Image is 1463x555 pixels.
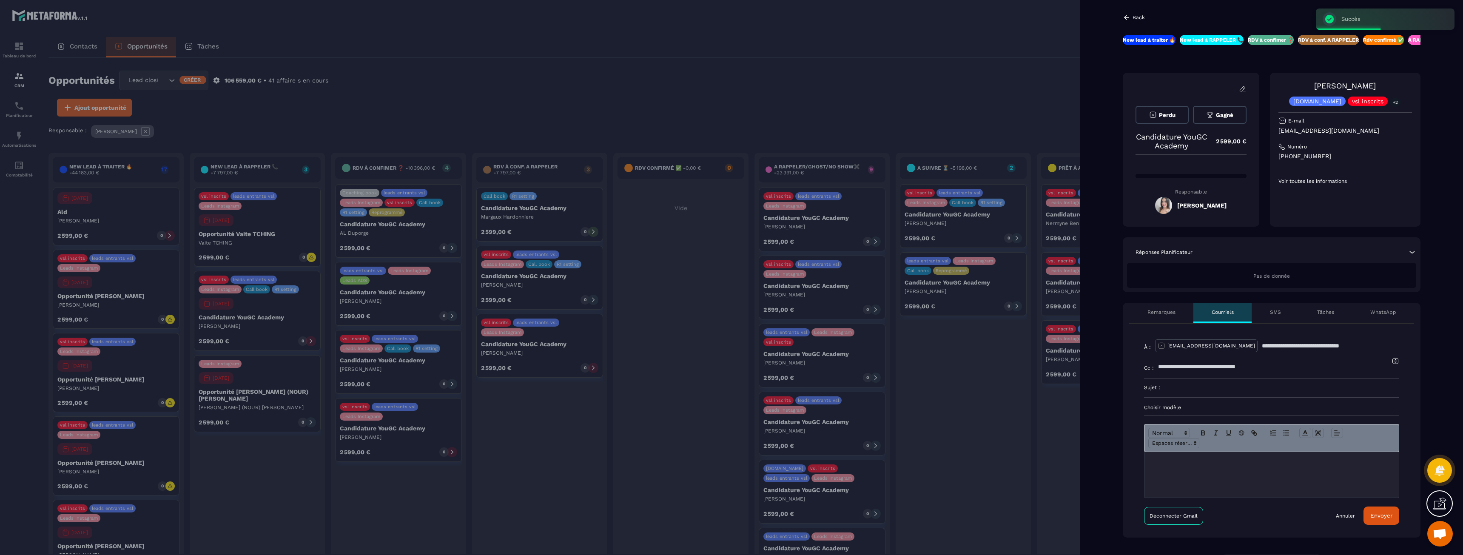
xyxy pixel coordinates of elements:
a: [PERSON_NAME] [1314,81,1376,90]
p: +2 [1390,98,1401,107]
a: Ouvrir le chat [1427,521,1453,546]
p: Tâches [1317,309,1334,316]
h5: [PERSON_NAME] [1177,202,1227,209]
p: vsl inscrits [1352,98,1383,104]
button: Gagné [1193,106,1246,124]
p: E-mail [1288,117,1304,124]
p: Numéro [1287,143,1307,150]
p: Responsable [1136,189,1247,195]
p: [EMAIL_ADDRESS][DOMAIN_NAME] [1278,127,1412,135]
p: Candidature YouGC Academy [1136,132,1207,150]
p: 2 599,00 € [1207,133,1247,150]
p: Cc : [1144,364,1154,371]
p: [DOMAIN_NAME] [1293,98,1341,104]
p: Réponses Planificateur [1136,249,1193,256]
a: Annuler [1336,512,1355,519]
p: SMS [1270,309,1281,316]
span: Pas de donnée [1253,273,1290,279]
p: WhatsApp [1370,309,1396,316]
a: Déconnecter Gmail [1144,507,1203,525]
p: Choisir modèle [1144,404,1399,411]
span: Perdu [1159,112,1176,118]
p: [PHONE_NUMBER] [1278,152,1412,160]
button: Envoyer [1363,507,1399,525]
button: Perdu [1136,106,1189,124]
p: Remarques [1147,309,1176,316]
p: Voir toutes les informations [1278,178,1412,185]
p: Sujet : [1144,384,1160,391]
p: [EMAIL_ADDRESS][DOMAIN_NAME] [1167,342,1255,349]
span: Gagné [1216,112,1233,118]
p: À : [1144,344,1151,350]
p: Courriels [1212,309,1234,316]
